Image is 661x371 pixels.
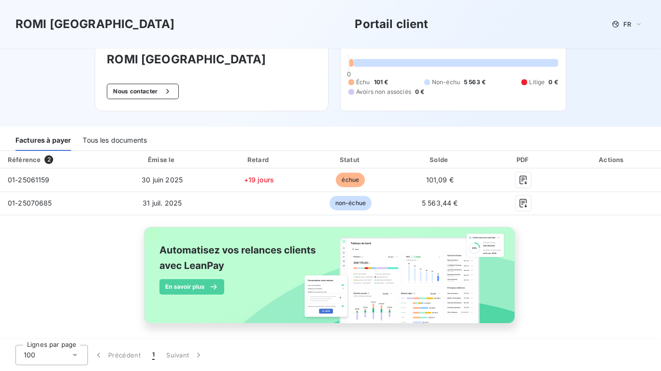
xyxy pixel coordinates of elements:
[336,173,365,187] span: échue
[143,199,182,207] span: 31 juil. 2025
[24,350,35,360] span: 100
[107,51,316,68] h3: ROMI [GEOGRAPHIC_DATA]
[398,155,482,164] div: Solde
[114,155,211,164] div: Émise le
[623,20,631,28] span: FR
[83,131,147,151] div: Tous les documents
[432,78,460,87] span: Non-échu
[8,176,50,184] span: 01-25061159
[44,155,53,164] span: 2
[152,350,155,360] span: 1
[146,345,160,365] button: 1
[15,131,71,151] div: Factures à payer
[244,176,274,184] span: +19 jours
[548,78,558,87] span: 0 €
[142,176,183,184] span: 30 juin 2025
[415,88,424,96] span: 0 €
[15,15,174,33] h3: ROMI [GEOGRAPHIC_DATA]
[422,199,458,207] span: 5 563,44 €
[88,345,146,365] button: Précédent
[374,78,388,87] span: 101 €
[107,84,178,99] button: Nous contacter
[529,78,545,87] span: Litige
[565,155,659,164] div: Actions
[355,15,428,33] h3: Portail client
[486,155,561,164] div: PDF
[8,156,41,163] div: Référence
[347,70,351,78] span: 0
[356,78,370,87] span: Échu
[135,221,526,340] img: banner
[464,78,486,87] span: 5 563 €
[356,88,411,96] span: Avoirs non associés
[307,155,394,164] div: Statut
[160,345,209,365] button: Suivant
[8,199,52,207] span: 01-25070685
[330,196,372,210] span: non-échue
[426,176,454,184] span: 101,09 €
[215,155,303,164] div: Retard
